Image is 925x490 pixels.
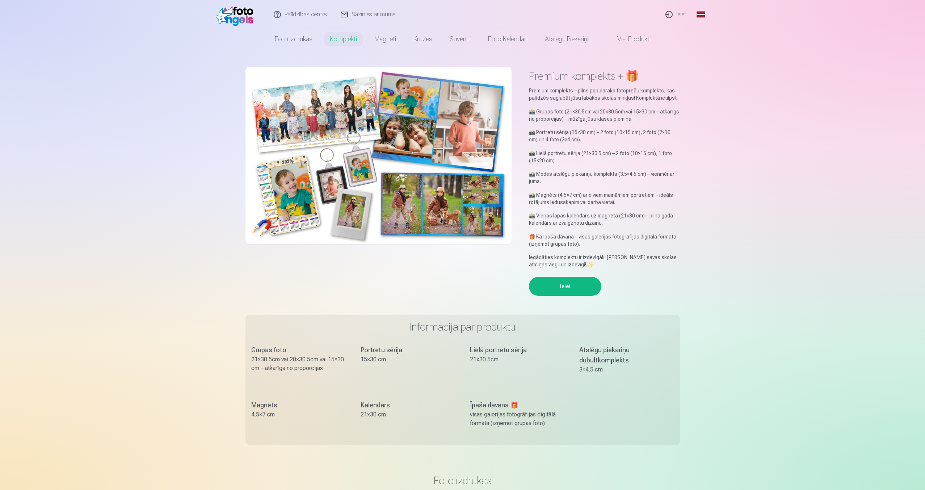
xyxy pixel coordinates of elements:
div: visas galerijas fotogrāfijas digitālā formātā (izņemot grupas foto) [470,410,565,428]
a: Komplekti [321,29,366,49]
div: Atslēgu piekariņu dubultkomplekts [579,345,674,365]
div: 15×30 cm [361,355,455,364]
a: Atslēgu piekariņi [536,29,597,49]
div: 21×30.5cm vai 20×30.5cm vai 15×30 cm – atkarīgs no proporcijas [251,355,346,373]
div: 4.5×7 cm [251,410,346,419]
a: Visi produkti [597,29,659,49]
div: Magnēts [251,400,346,410]
div: 3×4.5 cm [579,365,674,374]
h3: Foto izdrukas [251,474,674,487]
h3: Informācija par produktu [251,320,674,333]
div: Lielā portretu sērija [470,345,565,355]
a: Suvenīri [441,29,479,49]
p: 🎁 Kā īpaša dāvana – visas galerijas fotogrāfijas digitālā formātā (izņemot grupas foto). [529,233,680,248]
a: Krūzes [405,29,441,49]
a: Foto kalendāri [479,29,536,49]
p: 📸 Grupas foto (21×30.5cm vai 20×30.5cm vai 15×30 cm – atkarīgs no proporcijas) – mūžīga jūsu klas... [529,108,680,122]
button: Ieiet [529,277,601,296]
p: Premium komplekts – pilns populārāko fotopreču komplekts, kas palīdzēs saglabāt jūsu labākos skol... [529,87,680,101]
div: 21x30.5cm [470,355,565,364]
h1: Premium komplekts + 🎁 [529,70,680,83]
div: 21x30 cm [361,410,455,419]
p: Iegādāties komplektu ir izdevīgāk! [PERSON_NAME] savas skolas atmiņas viegli un izdevīgi! ✨ [529,254,680,268]
div: Kalendārs [361,400,455,410]
a: Magnēti [366,29,405,49]
a: Foto izdrukas [266,29,321,49]
p: 📸 Portretu sērija (15×30 cm) – 2 foto (10×15 cm), 2 foto (7×10 cm) un 4 foto (3×4 cm). [529,129,680,143]
div: Portretu sērija [361,345,455,355]
p: 📸 Lielā portretu sērija (21×30.5 cm) – 2 foto (10×15 cm), 1 foto (15×20 cm). [529,150,680,164]
p: 📸 Vienas lapas kalendārs uz magnēta (21×30 cm) – pilna gada kalendārs ar zvaigžņotu dizainu. [529,212,680,227]
div: Grupas foto [251,345,346,355]
p: 📸 Modes atslēgu piekariņu komplekts (3.5×4.5 cm) – vienmēr ar jums. [529,170,680,185]
p: 📸 Magnēts (4.5×7 cm) ar diviem maināmiem portretiem – ideāls rotājums ledusskapim vai darba vietai. [529,191,680,206]
img: /fa1 [216,3,257,26]
div: Īpaša dāvana 🎁 [470,400,565,410]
